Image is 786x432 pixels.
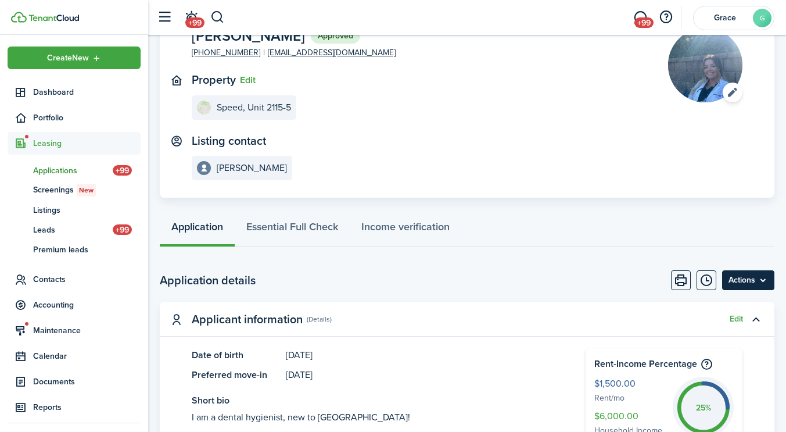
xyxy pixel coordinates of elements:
[8,220,141,240] a: Leads+99
[594,377,667,392] span: $1,500.00
[235,212,350,247] a: Essential Full Check
[671,270,691,290] button: Print
[8,396,141,419] a: Reports
[594,409,667,424] span: $6,000.00
[79,185,94,195] span: New
[33,224,113,236] span: Leads
[594,357,734,371] h4: Rent-Income Percentage
[33,324,141,337] span: Maintenance
[11,12,27,23] img: TenantCloud
[33,204,141,216] span: Listings
[350,212,461,247] a: Income verification
[746,309,766,329] button: Toggle accordion
[668,28,742,102] button: Open menu
[33,299,141,311] span: Accounting
[185,17,204,28] span: +99
[307,314,332,324] panel-main-subtitle: (Details)
[311,28,360,44] status: Approved
[192,28,305,43] span: [PERSON_NAME]
[33,401,141,413] span: Reports
[268,47,396,59] a: [EMAIL_ADDRESS][DOMAIN_NAME]
[217,163,287,173] e-details-info-title: [PERSON_NAME]
[702,14,748,22] span: Grace
[8,240,141,259] a: Premium leads
[33,273,141,285] span: Contacts
[192,313,303,326] panel-main-title: Applicant information
[33,244,141,256] span: Premium leads
[594,392,667,405] span: Rent/mo
[180,3,202,33] a: Notifications
[192,348,280,362] panel-main-title: Date of birth
[8,160,141,180] a: Applications+99
[160,272,256,289] h2: Application details
[240,75,256,85] button: Edit
[192,410,551,424] see-more: I am a dental hygienist, new to [GEOGRAPHIC_DATA]!
[697,270,716,290] button: Timeline
[33,184,141,197] span: Screenings
[192,47,260,59] a: [PHONE_NUMBER]
[753,9,771,27] avatar-text: G
[192,394,551,408] panel-main-title: Short bio
[8,81,141,103] a: Dashboard
[33,350,141,362] span: Calendar
[217,102,291,113] e-details-info-title: Speed, Unit 2115-5
[722,270,774,290] button: Open menu
[286,368,551,382] panel-main-description: [DATE]
[33,137,141,149] span: Leasing
[33,376,141,388] span: Documents
[286,348,551,362] panel-main-description: [DATE]
[634,17,654,28] span: +99
[730,315,743,324] button: Edit
[33,165,113,177] span: Applications
[113,165,132,176] span: +99
[28,15,79,22] img: TenantCloud
[33,86,141,98] span: Dashboard
[629,3,651,33] a: Messaging
[197,101,211,115] img: Speed
[8,200,141,220] a: Listings
[192,368,280,382] panel-main-title: Preferred move-in
[33,112,141,124] span: Portfolio
[210,8,225,27] button: Search
[113,224,132,235] span: +99
[192,134,266,148] text-item: Listing contact
[153,6,175,28] button: Open sidebar
[8,47,141,69] button: Open menu
[722,270,774,290] menu-btn: Actions
[8,180,141,200] a: ScreeningsNew
[47,54,89,62] span: Create New
[656,8,676,27] button: Open resource center
[192,73,236,87] text-item: Property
